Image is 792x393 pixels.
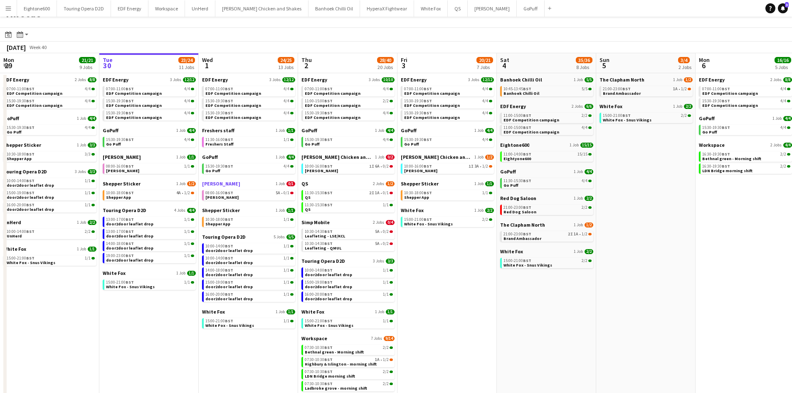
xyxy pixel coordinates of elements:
span: EDF Competition campaign [106,103,162,108]
span: 4/4 [85,126,91,130]
a: 15:30-19:30BST4/4EDF Competition campaign [404,98,492,108]
a: 15:30-19:30BST4/4EDF Competition campaign [205,110,294,120]
div: EDF Energy3 Jobs12/1207:00-11:00BST4/4EDF Competition campaign15:30-19:30BST4/4EDF Competition ca... [401,77,494,127]
span: 2/2 [681,114,687,118]
a: EDF Energy3 Jobs12/12 [401,77,494,83]
span: 15:30-19:30 [305,111,333,115]
span: BST [523,125,531,130]
span: BST [26,151,35,157]
a: 10:00-16:00BST1I6A•0/2[PERSON_NAME] [305,163,393,173]
a: 15:30-19:30BST4/4EDF Competition campaign [305,110,393,120]
span: BST [324,98,333,104]
span: EDF Energy [401,77,427,83]
span: 8/8 [88,77,96,82]
span: 15/15 [577,152,587,156]
span: 4/4 [482,87,488,91]
button: HyperaX Fightwear [360,0,414,17]
span: BST [722,98,730,104]
span: Shepper Sticker [3,142,41,148]
span: 6A [375,164,380,168]
span: 1 Job [276,155,285,160]
span: 4/4 [582,126,587,130]
a: The Clapham North1 Job1/2 [600,77,693,83]
span: 4/4 [284,164,289,168]
span: BST [26,86,35,91]
span: 15/15 [580,143,593,148]
span: 15:30-19:30 [404,138,432,142]
span: EDF Competition campaign [106,115,162,120]
span: 4/4 [383,111,389,115]
div: EDF Energy3 Jobs10/1007:00-11:00BST4/4EDF Competition campaign11:00-15:00BST2/2EDF Competition ca... [301,77,395,127]
span: 1/2 [485,155,494,160]
a: Banhoek Chilli Oil1 Job5/5 [500,77,593,83]
a: GoPuff1 Job4/4 [202,154,295,160]
span: 1 Job [176,128,185,133]
span: BST [324,163,333,169]
span: 07:00-11:00 [404,87,432,91]
span: 15:30-19:30 [404,111,432,115]
span: 1 Job [574,77,583,82]
span: 1 Job [77,116,86,121]
a: 15:30-19:30BST4/4EDF Competition campaign [106,98,194,108]
a: Workspace2 Jobs4/4 [699,142,792,148]
span: Brand Ambassador [603,91,641,96]
span: BST [324,86,333,91]
span: 4/4 [386,128,395,133]
span: GoPuff [3,115,19,121]
span: Bethnal green - Morning shift [702,156,761,161]
span: GoPuff [699,115,715,121]
a: 07:00-11:00BST4/4EDF Competition campaign [7,86,95,96]
span: 15:30-19:30 [106,99,134,103]
span: EDF Energy [103,77,128,83]
span: BST [126,137,134,142]
a: 07:00-11:00BST4/4EDF Competition campaign [205,86,294,96]
span: BST [424,110,432,116]
a: 15:30-19:30BST4/4Go Puff [106,137,194,146]
span: BST [126,110,134,116]
span: 2 Jobs [75,77,86,82]
button: [PERSON_NAME] Chicken and Shakes [215,0,308,17]
span: 21:00-23:00 [603,87,631,91]
span: EDF Competition campaign [702,91,758,96]
span: 4/4 [383,138,389,142]
span: BST [126,98,134,104]
span: EDF Competition campaign [205,91,261,96]
span: BST [225,137,233,142]
a: GoPuff1 Job4/4 [301,127,395,133]
span: 07:00-11:00 [305,87,333,91]
span: 10:00-16:00 [305,164,333,168]
span: 0/2 [386,155,395,160]
span: EDF Competition campaign [503,129,559,135]
span: 2/2 [383,99,389,103]
span: 07:00-11:00 [7,87,35,91]
span: 1 Job [77,143,86,148]
span: EDF Energy [699,77,725,83]
span: 4/4 [783,116,792,121]
div: Banhoek Chilli Oil1 Job5/510:45-13:45BST5/5Banhoek Chilli Oil [500,77,593,103]
div: EDF Energy3 Jobs12/1207:00-11:00BST4/4EDF Competition campaign15:30-19:30BST4/4EDF Competition ca... [202,77,295,127]
div: EDF Energy3 Jobs12/1207:00-11:00BST4/4EDF Competition campaign15:30-19:30BST4/4EDF Competition ca... [103,77,196,127]
a: 15:30-19:30BST4/4EDF Competition campaign [205,98,294,108]
span: 2/2 [780,152,786,156]
a: 15:30-19:30BST4/4EDF Competition campaign [702,98,790,108]
span: GoPuff [301,127,317,133]
a: 15:30-19:30BST4/4Go Puff [7,125,95,134]
a: 15:00-21:00BST2/2White Fox - Snus Vikings [603,113,691,122]
span: 3 Jobs [468,77,479,82]
a: Eightone6001 Job15/15 [500,142,593,148]
span: EDF Competition campaign [205,115,261,120]
div: • [305,164,393,168]
a: [PERSON_NAME] Chicken and Shakes1 Job0/2 [301,154,395,160]
span: BST [523,151,531,157]
span: 12/12 [183,77,196,82]
a: GoPuff1 Job4/4 [3,115,96,121]
span: 1A [673,87,678,91]
a: 3 [778,3,788,13]
a: 07:00-11:00BST4/4EDF Competition campaign [106,86,194,96]
a: [PERSON_NAME] Chicken and Shakes1 Job1/2 [401,154,494,160]
span: 4/4 [780,99,786,103]
span: Freshers staff [202,127,234,133]
div: White Fox1 Job2/215:00-21:00BST2/2White Fox - Snus Vikings [600,103,693,125]
a: 15:30-19:30BST4/4Go Puff [205,163,294,173]
span: 10:45-13:45 [503,87,531,91]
